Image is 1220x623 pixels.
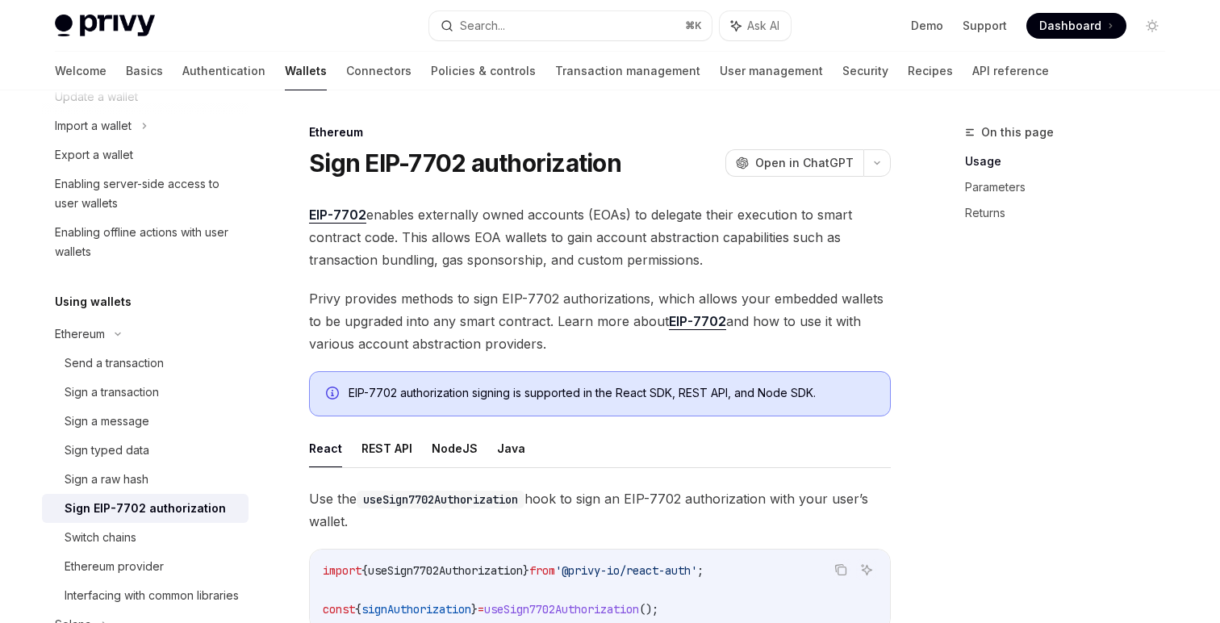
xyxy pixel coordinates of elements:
[65,383,159,402] div: Sign a transaction
[478,602,484,617] span: =
[460,16,505,36] div: Search...
[326,387,342,403] svg: Info
[842,52,888,90] a: Security
[830,559,851,580] button: Copy the contents from the code block
[65,528,136,547] div: Switch chains
[55,292,132,311] h5: Using wallets
[55,145,133,165] div: Export a wallet
[65,470,148,489] div: Sign a raw hash
[529,563,555,578] span: from
[42,436,249,465] a: Sign typed data
[1026,13,1126,39] a: Dashboard
[55,52,107,90] a: Welcome
[42,523,249,552] a: Switch chains
[720,52,823,90] a: User management
[309,487,891,533] span: Use the hook to sign an EIP-7702 authorization with your user’s wallet.
[309,207,366,224] a: EIP-7702
[429,11,712,40] button: Search...⌘K
[42,218,249,266] a: Enabling offline actions with user wallets
[55,116,132,136] div: Import a wallet
[42,349,249,378] a: Send a transaction
[755,155,854,171] span: Open in ChatGPT
[42,465,249,494] a: Sign a raw hash
[471,602,478,617] span: }
[309,148,621,178] h1: Sign EIP-7702 authorization
[639,602,658,617] span: ();
[1139,13,1165,39] button: Toggle dark mode
[309,287,891,355] span: Privy provides methods to sign EIP-7702 authorizations, which allows your embedded wallets to be ...
[497,429,525,467] button: Java
[42,378,249,407] a: Sign a transaction
[65,441,149,460] div: Sign typed data
[65,353,164,373] div: Send a transaction
[911,18,943,34] a: Demo
[523,563,529,578] span: }
[431,52,536,90] a: Policies & controls
[368,563,523,578] span: useSign7702Authorization
[965,148,1178,174] a: Usage
[55,15,155,37] img: light logo
[963,18,1007,34] a: Support
[42,407,249,436] a: Sign a message
[65,557,164,576] div: Ethereum provider
[355,602,361,617] span: {
[42,581,249,610] a: Interfacing with common libraries
[323,602,355,617] span: const
[981,123,1054,142] span: On this page
[685,19,702,32] span: ⌘ K
[432,429,478,467] button: NodeJS
[126,52,163,90] a: Basics
[55,174,239,213] div: Enabling server-side access to user wallets
[309,203,891,271] span: enables externally owned accounts (EOAs) to delegate their execution to smart contract code. This...
[309,429,342,467] button: React
[65,499,226,518] div: Sign EIP-7702 authorization
[55,324,105,344] div: Ethereum
[484,602,639,617] span: useSign7702Authorization
[856,559,877,580] button: Ask AI
[42,494,249,523] a: Sign EIP-7702 authorization
[361,602,471,617] span: signAuthorization
[361,429,412,467] button: REST API
[361,563,368,578] span: {
[323,563,361,578] span: import
[55,223,239,261] div: Enabling offline actions with user wallets
[349,385,874,403] div: EIP-7702 authorization signing is supported in the React SDK, REST API, and Node SDK.
[1039,18,1101,34] span: Dashboard
[182,52,265,90] a: Authentication
[42,552,249,581] a: Ethereum provider
[555,52,700,90] a: Transaction management
[669,313,726,330] a: EIP-7702
[65,412,149,431] div: Sign a message
[725,149,863,177] button: Open in ChatGPT
[65,586,239,605] div: Interfacing with common libraries
[965,200,1178,226] a: Returns
[965,174,1178,200] a: Parameters
[309,124,891,140] div: Ethereum
[346,52,412,90] a: Connectors
[42,169,249,218] a: Enabling server-side access to user wallets
[42,140,249,169] a: Export a wallet
[747,18,779,34] span: Ask AI
[697,563,704,578] span: ;
[720,11,791,40] button: Ask AI
[285,52,327,90] a: Wallets
[357,491,524,508] code: useSign7702Authorization
[555,563,697,578] span: '@privy-io/react-auth'
[908,52,953,90] a: Recipes
[972,52,1049,90] a: API reference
